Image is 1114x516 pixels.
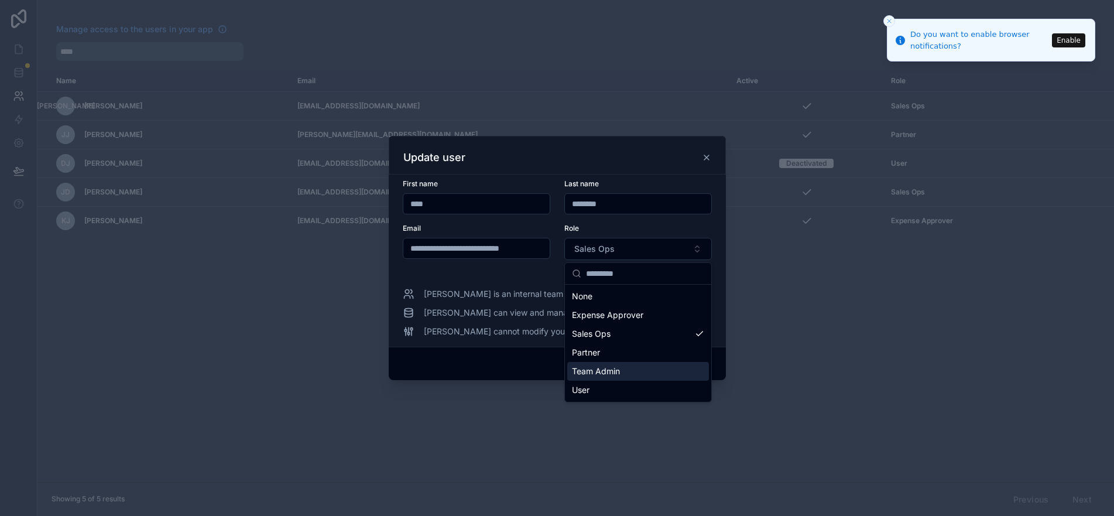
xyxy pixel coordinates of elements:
span: Expense Approver [572,309,643,321]
span: First name [403,179,438,188]
button: Enable [1052,33,1085,47]
span: Team Admin [572,365,620,377]
span: User [572,384,589,396]
span: [PERSON_NAME] can view and manage all data [424,307,608,319]
div: Do you want to enable browser notifications? [910,29,1048,52]
span: [PERSON_NAME] cannot modify your app [424,326,585,337]
button: Close toast [883,15,895,27]
span: Role [564,224,579,233]
span: Last name [564,179,599,188]
div: Suggestions [565,285,711,402]
span: Sales Ops [574,243,615,255]
button: Select Button [564,238,712,260]
span: Sales Ops [572,328,611,340]
div: None [567,287,709,306]
span: [PERSON_NAME] is an internal team member [424,288,597,300]
span: Partner [572,347,600,358]
span: Email [403,224,421,233]
h3: Update user [403,151,465,165]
